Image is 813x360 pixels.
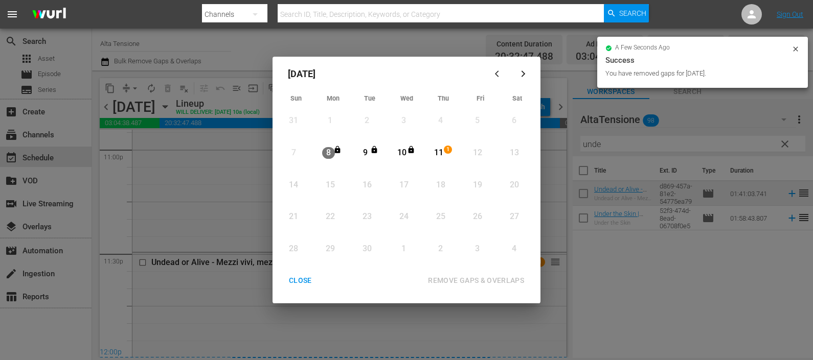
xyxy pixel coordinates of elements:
div: 22 [324,211,336,223]
div: 24 [397,211,410,223]
div: 11 [433,147,445,159]
div: 2 [360,115,373,127]
div: 28 [287,243,300,255]
div: 17 [397,179,410,191]
img: ans4CAIJ8jUAAAAAAAAAAAAAAAAAAAAAAAAgQb4GAAAAAAAAAAAAAAAAAAAAAAAAJMjXAAAAAAAAAAAAAAAAAAAAAAAAgAT5G... [25,3,74,27]
span: Search [619,4,646,22]
div: You have removed gaps for [DATE]. [605,68,789,79]
div: [DATE] [278,62,486,86]
div: 12 [471,147,484,159]
div: 20 [508,179,521,191]
div: 14 [287,179,300,191]
span: Thu [438,94,449,102]
div: 6 [508,115,521,127]
div: 9 [359,147,372,159]
span: Wed [400,94,413,102]
a: Sign Out [777,10,803,18]
div: 29 [324,243,336,255]
div: 8 [322,147,335,159]
div: 23 [360,211,373,223]
div: 1 [324,115,336,127]
div: 31 [287,115,300,127]
div: 19 [471,179,484,191]
button: CLOSE [277,271,324,290]
div: 30 [360,243,373,255]
span: Tue [364,94,375,102]
div: 18 [434,179,447,191]
span: Fri [477,94,484,102]
div: 10 [396,147,409,159]
div: 26 [471,211,484,223]
span: menu [6,8,18,20]
div: 4 [434,115,447,127]
div: 4 [508,243,521,255]
div: 1 [397,243,410,255]
div: 3 [397,115,410,127]
div: 3 [471,243,484,255]
span: a few seconds ago [615,44,670,52]
div: 16 [360,179,373,191]
div: Success [605,54,800,66]
div: CLOSE [281,274,320,287]
div: 27 [508,211,521,223]
div: 13 [508,147,521,159]
div: 2 [434,243,447,255]
div: 5 [471,115,484,127]
div: 15 [324,179,336,191]
span: Sat [512,94,522,102]
div: 7 [287,147,300,159]
div: Month View [278,91,535,266]
div: 25 [434,211,447,223]
span: Mon [327,94,340,102]
div: 21 [287,211,300,223]
span: Sun [290,94,302,102]
span: 1 [444,146,451,154]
